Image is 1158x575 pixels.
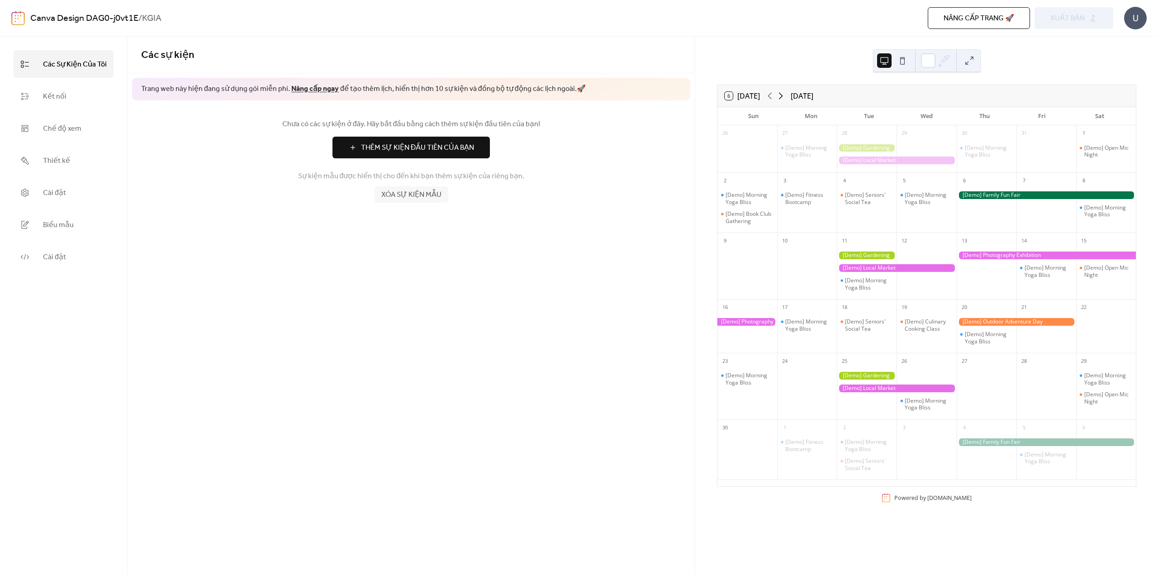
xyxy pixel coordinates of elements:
div: [Demo] Outdoor Adventure Day [957,318,1076,326]
a: Canva Design DAG0-j0vt1E [30,10,138,27]
button: Nâng cấp trang 🚀 [928,7,1030,29]
div: [Demo] Open Mic Night [1084,264,1132,278]
div: 11 [840,236,850,246]
div: 30 [720,423,730,432]
div: [Demo] Morning Yoga Bliss [1084,204,1132,218]
div: [Demo] Open Mic Night [1076,144,1136,158]
div: [Demo] Fitness Bootcamp [785,438,833,452]
div: [Demo] Local Market [837,157,956,164]
div: [Demo] Morning Yoga Bliss [785,144,833,158]
div: [Demo] Morning Yoga Bliss [905,191,953,205]
div: 6 [959,176,969,185]
div: [Demo] Gardening Workshop [837,144,897,152]
div: [Demo] Open Mic Night [1076,391,1136,405]
span: Cài đặt [43,250,66,264]
div: 4 [959,423,969,432]
div: [Demo] Culinary Cooking Class [905,318,953,332]
div: Mon [783,107,840,125]
div: [Demo] Culinary Cooking Class [897,318,956,332]
div: 3 [780,176,790,185]
div: [Demo] Morning Yoga Bliss [717,191,777,205]
button: 6[DATE] [721,90,763,102]
b: / [138,10,142,27]
div: [Demo] Local Market [837,385,956,392]
div: [DATE] [791,90,813,101]
div: 16 [720,302,730,312]
div: [Demo] Morning Yoga Bliss [965,331,1013,345]
div: Fri [1013,107,1071,125]
span: Nâng cấp trang 🚀 [944,13,1014,24]
div: 29 [899,128,909,138]
div: 25 [840,356,850,366]
span: Cài đặt [43,186,66,200]
div: [Demo] Seniors' Social Tea [837,191,897,205]
a: Thiết kế [14,147,114,174]
div: [Demo] Fitness Bootcamp [777,438,837,452]
div: 5 [1019,423,1029,432]
div: U [1124,7,1147,29]
div: [Demo] Morning Yoga Bliss [1076,372,1136,386]
a: Chế độ xem [14,114,114,142]
div: [Demo] Seniors' Social Tea [837,318,897,332]
div: [Demo] Morning Yoga Bliss [1025,451,1073,465]
div: [Demo] Morning Yoga Bliss [777,318,837,332]
div: 27 [959,356,969,366]
div: [Demo] Photography Exhibition [717,318,777,326]
span: Chế độ xem [43,122,81,136]
div: [Demo] Open Mic Night [1076,264,1136,278]
img: logo [11,11,25,25]
div: 23 [720,356,730,366]
div: 13 [959,236,969,246]
div: [Demo] Open Mic Night [1084,391,1132,405]
b: KGIA [142,10,161,27]
div: Sun [725,107,783,125]
div: 26 [720,128,730,138]
div: 30 [959,128,969,138]
span: Thiết kế [43,154,70,168]
div: [Demo] Morning Yoga Bliss [1076,204,1136,218]
div: [Demo] Morning Yoga Bliss [897,397,956,411]
span: Thêm Sự Kiện Đầu Tiên Của Bạn [361,143,475,153]
div: [Demo] Morning Yoga Bliss [1025,264,1073,278]
div: Tue [840,107,898,125]
div: [Demo] Morning Yoga Bliss [845,277,893,291]
a: [DOMAIN_NAME] [927,494,972,502]
div: 1 [780,423,790,432]
div: Sat [1071,107,1129,125]
div: 18 [840,302,850,312]
div: [Demo] Morning Yoga Bliss [717,372,777,386]
div: [Demo] Seniors' Social Tea [845,318,893,332]
div: 2 [720,176,730,185]
div: [Demo] Fitness Bootcamp [785,191,833,205]
div: [Demo] Book Club Gathering [726,210,774,224]
div: [Demo] Fitness Bootcamp [777,191,837,205]
div: [Demo] Morning Yoga Bliss [905,397,953,411]
div: [Demo] Photography Exhibition [957,252,1136,259]
div: [Demo] Morning Yoga Bliss [845,438,893,452]
div: 21 [1019,302,1029,312]
div: [Demo] Morning Yoga Bliss [1016,264,1076,278]
div: 2 [840,423,850,432]
a: Biểu mẫu [14,211,114,238]
div: [Demo] Morning Yoga Bliss [957,331,1016,345]
div: 15 [1079,236,1089,246]
div: [Demo] Seniors' Social Tea [845,457,893,471]
span: Sự kiện mẫu được hiển thị cho đến khi bạn thêm sự kiện của riêng bạn. [298,171,525,182]
div: [Demo] Family Fun Fair [957,191,1136,199]
span: Các sự kiện [141,45,195,65]
div: [Demo] Seniors' Social Tea [837,457,897,471]
div: 10 [780,236,790,246]
span: Kết nối [43,90,66,104]
div: 26 [899,356,909,366]
div: 12 [899,236,909,246]
div: [Demo] Morning Yoga Bliss [1084,372,1132,386]
div: [Demo] Morning Yoga Bliss [785,318,833,332]
div: [Demo] Morning Yoga Bliss [1016,451,1076,465]
a: Thêm Sự Kiện Đầu Tiên Của Bạn [141,137,681,158]
span: Trang web này hiện đang sử dụng gói miễn phí. để tạo thêm lịch, hiển thị hơn 10 sự kiện và đồng b... [141,84,586,94]
span: Các Sự Kiện Của Tôi [43,57,107,71]
a: Kết nối [14,82,114,110]
div: 19 [899,302,909,312]
div: 28 [1019,356,1029,366]
div: 14 [1019,236,1029,246]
